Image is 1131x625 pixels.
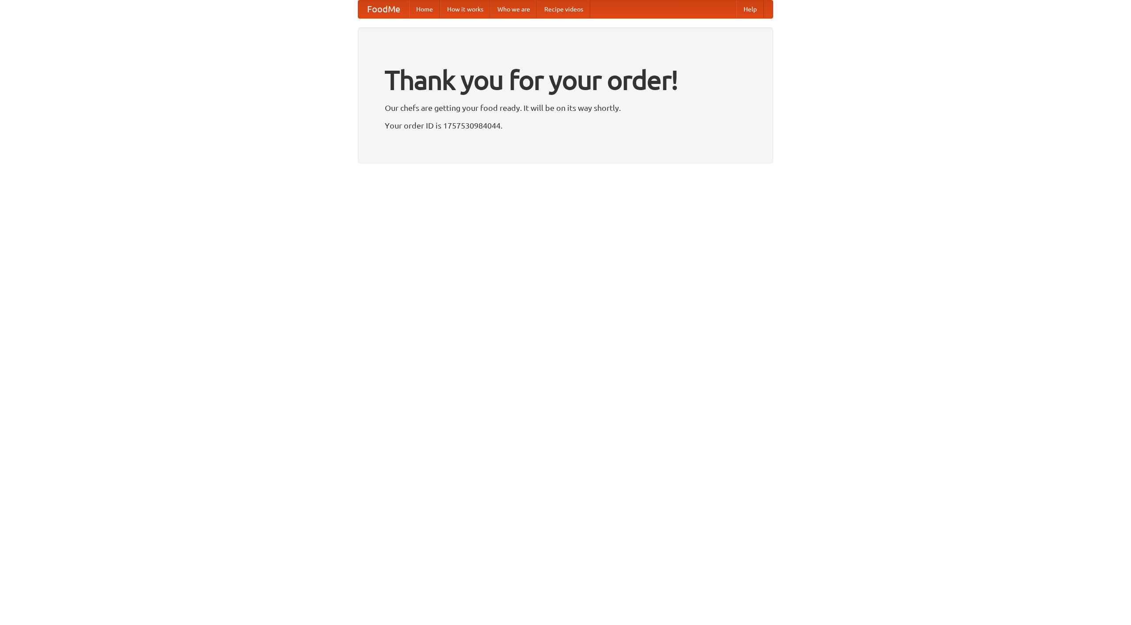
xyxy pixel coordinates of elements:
a: Help [736,0,764,18]
a: Who we are [490,0,537,18]
a: FoodMe [358,0,409,18]
p: Our chefs are getting your food ready. It will be on its way shortly. [385,101,746,114]
h1: Thank you for your order! [385,59,746,101]
a: How it works [440,0,490,18]
a: Recipe videos [537,0,590,18]
a: Home [409,0,440,18]
p: Your order ID is 1757530984044. [385,119,746,132]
